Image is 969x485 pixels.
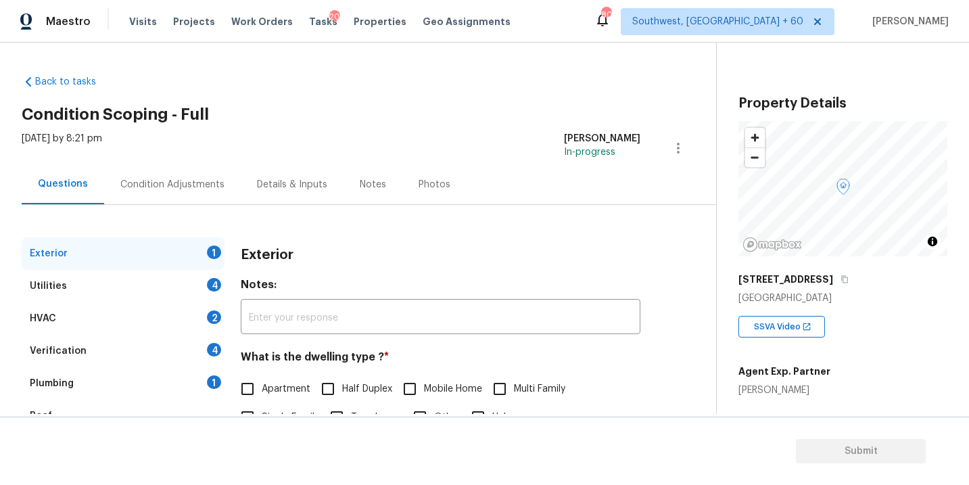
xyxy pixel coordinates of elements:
[257,178,327,191] div: Details & Inputs
[745,148,765,167] span: Zoom out
[564,132,640,145] div: [PERSON_NAME]
[46,15,91,28] span: Maestro
[207,343,221,356] div: 4
[514,382,565,396] span: Multi Family
[928,234,937,249] span: Toggle attribution
[492,411,533,425] span: Unknown
[632,15,803,28] span: Southwest, [GEOGRAPHIC_DATA] + 60
[738,273,833,286] h5: [STREET_ADDRESS]
[802,322,811,331] img: Open In New Icon
[423,15,511,28] span: Geo Assignments
[231,15,293,28] span: Work Orders
[360,178,386,191] div: Notes
[434,411,460,425] span: Other
[742,237,802,252] a: Mapbox homepage
[601,8,611,22] div: 804
[738,121,947,256] canvas: Map
[207,278,221,292] div: 4
[207,246,221,259] div: 1
[38,177,88,191] div: Questions
[30,279,67,293] div: Utilities
[262,382,310,396] span: Apartment
[745,147,765,167] button: Zoom out
[207,310,221,324] div: 2
[838,273,851,285] button: Copy Address
[22,75,151,89] a: Back to tasks
[424,382,482,396] span: Mobile Home
[30,312,56,325] div: HVAC
[262,411,319,425] span: Single Family
[241,248,293,262] h3: Exterior
[867,15,949,28] span: [PERSON_NAME]
[241,350,640,369] h4: What is the dwelling type ?
[342,382,392,396] span: Half Duplex
[30,344,87,358] div: Verification
[309,17,337,26] span: Tasks
[738,316,825,338] div: SSVA Video
[22,108,716,121] h2: Condition Scoping - Full
[241,278,640,297] h4: Notes:
[738,292,947,305] div: [GEOGRAPHIC_DATA]
[30,409,52,423] div: Roof
[419,178,450,191] div: Photos
[30,247,68,260] div: Exterior
[754,320,806,333] span: SSVA Video
[30,377,74,390] div: Plumbing
[836,179,850,200] div: Map marker
[129,15,157,28] span: Visits
[564,147,615,157] span: In-progress
[351,411,402,425] span: Townhouse
[22,132,102,164] div: [DATE] by 8:21 pm
[738,365,830,378] h5: Agent Exp. Partner
[738,97,947,110] h3: Property Details
[745,128,765,147] button: Zoom in
[329,10,340,24] div: 20
[173,15,215,28] span: Projects
[207,375,221,389] div: 1
[120,178,224,191] div: Condition Adjustments
[924,233,941,250] button: Toggle attribution
[241,302,640,334] input: Enter your response
[738,384,830,397] div: [PERSON_NAME]
[354,15,406,28] span: Properties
